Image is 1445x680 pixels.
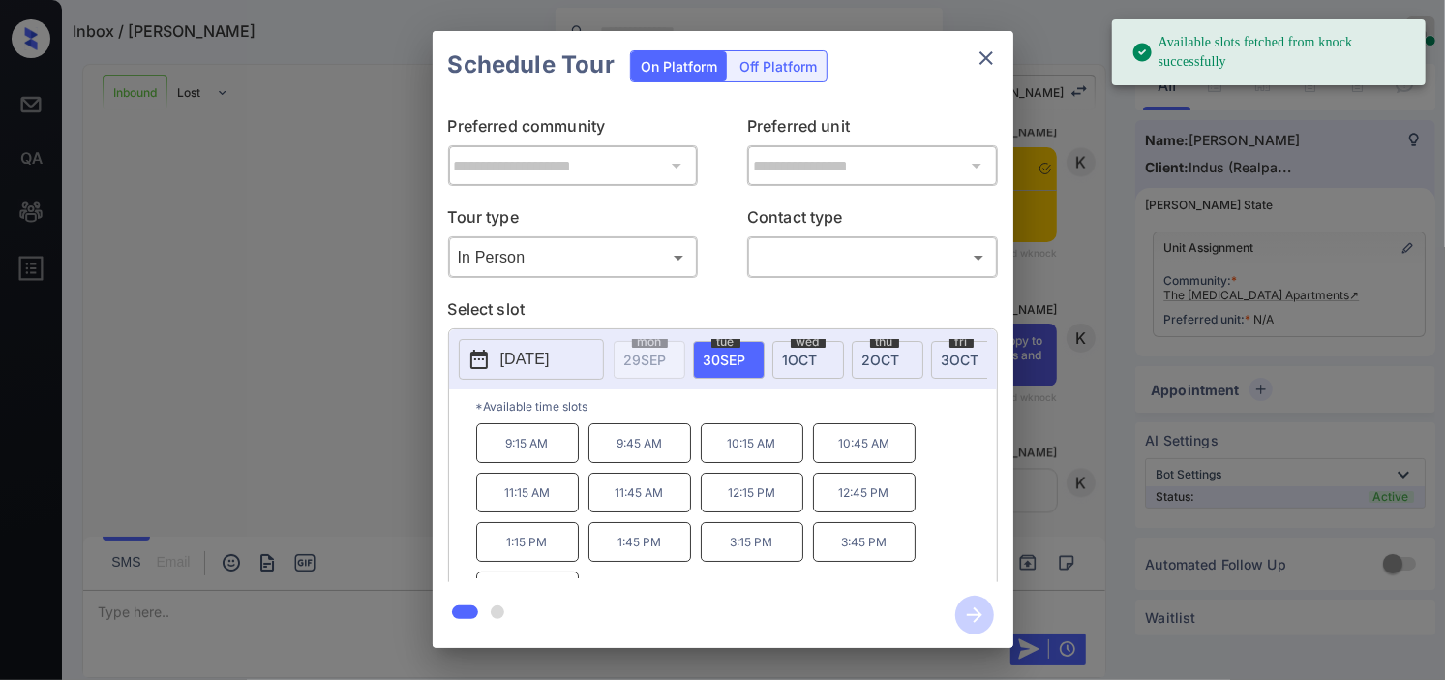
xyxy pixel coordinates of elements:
span: thu [870,336,899,348]
p: Preferred community [448,114,699,145]
div: On Platform [631,51,727,81]
button: [DATE] [459,339,604,380]
h2: Schedule Tour [433,31,630,99]
p: 11:15 AM [476,473,579,512]
span: wed [791,336,826,348]
p: 12:15 PM [701,473,803,512]
button: close [967,39,1006,77]
p: 10:15 AM [701,423,803,463]
p: 10:45 AM [813,423,916,463]
p: Contact type [747,205,998,236]
p: 3:15 PM [701,522,803,562]
span: 30 SEP [704,352,746,368]
p: 9:45 AM [588,423,691,463]
span: fri [949,336,974,348]
p: 4:15 PM [476,572,579,611]
div: Available slots fetched from knock successfully [1131,25,1410,79]
p: Select slot [448,297,998,328]
div: date-select [931,341,1003,379]
div: date-select [852,341,923,379]
div: date-select [693,341,765,379]
span: 1 OCT [783,352,818,368]
p: Preferred unit [747,114,998,145]
p: 9:15 AM [476,423,579,463]
p: Tour type [448,205,699,236]
div: In Person [453,241,694,273]
p: 3:45 PM [813,522,916,562]
p: 1:45 PM [588,522,691,562]
p: 12:45 PM [813,473,916,512]
p: 11:45 AM [588,473,691,512]
p: [DATE] [500,348,550,371]
p: 1:15 PM [476,522,579,562]
div: Off Platform [730,51,827,81]
p: *Available time slots [476,389,997,423]
span: 2 OCT [862,352,900,368]
span: tue [711,336,740,348]
div: date-select [772,341,844,379]
span: 3 OCT [942,352,979,368]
